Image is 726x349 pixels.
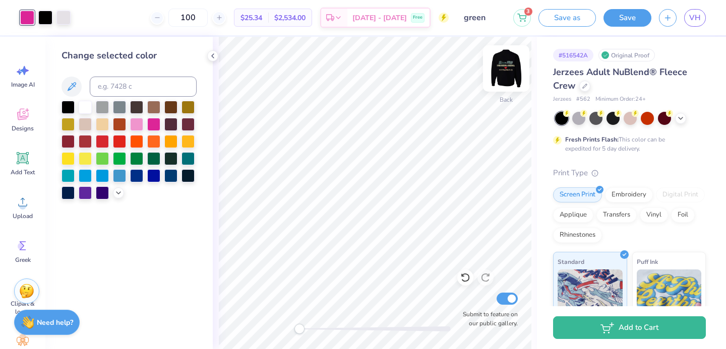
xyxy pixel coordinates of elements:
div: Print Type [553,167,706,179]
div: Back [500,95,513,104]
span: # 562 [576,95,590,104]
span: VH [689,12,701,24]
div: Original Proof [598,49,655,61]
div: # 516542A [553,49,593,61]
span: Image AI [11,81,35,89]
img: Standard [558,269,623,320]
span: Minimum Order: 24 + [595,95,646,104]
div: Foil [671,207,695,223]
div: Applique [553,207,593,223]
div: Accessibility label [294,324,305,334]
button: 3 [513,9,531,27]
span: Greek [15,256,31,264]
label: Submit to feature on our public gallery. [457,310,518,328]
span: Clipart & logos [6,300,39,316]
div: Vinyl [640,207,668,223]
input: e.g. 7428 c [90,77,197,97]
span: $25.34 [240,13,262,23]
span: Upload [13,212,33,220]
div: Screen Print [553,187,602,202]
div: Rhinestones [553,228,602,243]
div: Digital Print [656,187,705,202]
span: [DATE] - [DATE] [352,13,407,23]
div: Transfers [596,207,637,223]
span: Puff Ink [637,256,658,267]
img: Puff Ink [637,269,702,320]
span: $2,534.00 [274,13,306,23]
span: Add Text [11,168,35,176]
div: Embroidery [605,187,653,202]
span: Standard [558,256,584,267]
span: Free [413,14,422,21]
a: VH [684,9,706,27]
button: Save as [538,9,596,27]
span: Jerzees Adult NuBlend® Fleece Crew [553,66,687,92]
span: 3 [524,8,532,16]
strong: Fresh Prints Flash: [565,135,619,144]
div: Change selected color [62,49,197,62]
button: Add to Cart [553,316,706,339]
strong: Need help? [37,318,73,327]
img: Back [486,48,526,89]
div: This color can be expedited for 5 day delivery. [565,135,689,153]
span: Jerzees [553,95,571,104]
input: – – [168,9,208,27]
input: Untitled Design [456,8,506,28]
button: Save [603,9,651,27]
span: Designs [12,124,34,132]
